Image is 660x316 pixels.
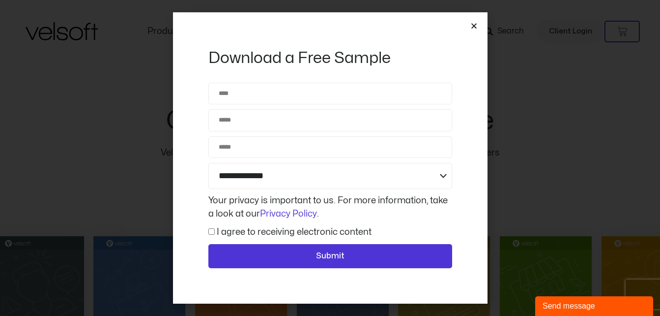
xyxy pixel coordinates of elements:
[208,48,452,68] h2: Download a Free Sample
[217,228,372,236] label: I agree to receiving electronic content
[208,244,452,269] button: Submit
[535,294,655,316] iframe: chat widget
[206,194,455,221] div: Your privacy is important to us. For more information, take a look at our .
[316,250,344,263] span: Submit
[470,22,478,30] a: Close
[260,210,317,218] a: Privacy Policy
